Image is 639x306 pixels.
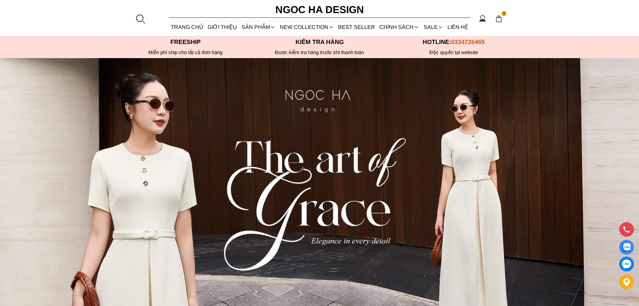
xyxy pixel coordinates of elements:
[619,257,634,271] a: messenger
[118,39,253,46] p: Freeship
[387,39,521,46] p: Hotline:
[495,15,502,23] img: img-CART-ICON-ksit0nf1
[277,18,336,36] a: NEW COLLECTION
[206,18,239,36] a: GIỚI THIỆU
[253,49,387,55] p: Được kiểm tra hàng trước khi thanh toán
[239,18,277,36] div: SẢN PHẨM
[169,18,206,36] a: TRANG CHỦ
[387,49,521,55] h6: Độc quyền tại website
[269,2,370,18] a: Ngoc Ha Design
[336,18,377,36] a: BEST SELLER
[451,39,485,45] span: 0334726465
[622,243,631,252] img: Display image
[445,18,470,36] a: LIÊN HỆ
[296,39,344,45] font: Kiểm tra hàng
[118,49,253,55] div: Miễn phí ship cho tất cả đơn hàng
[619,240,634,255] a: Display image
[377,18,421,36] div: Chính sách
[501,11,507,16] span: 0
[421,18,445,36] a: SALE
